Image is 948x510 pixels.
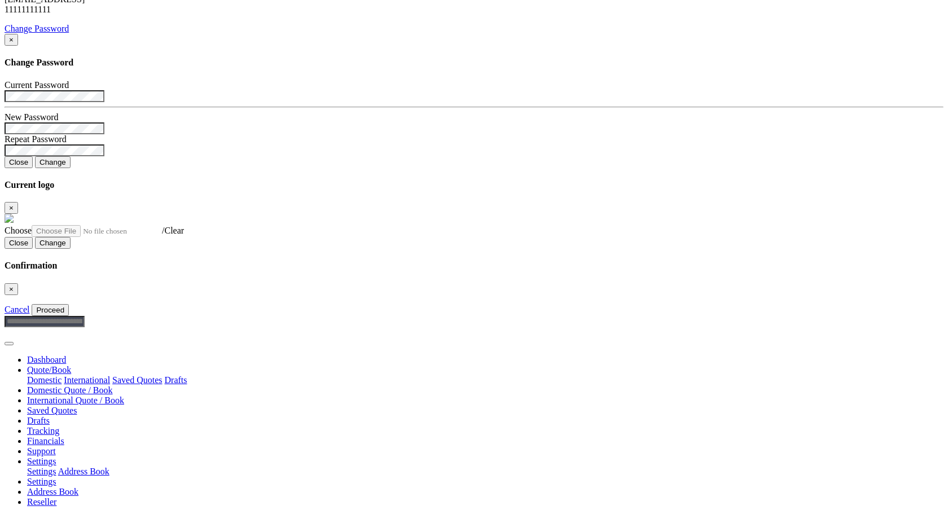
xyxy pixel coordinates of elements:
[27,375,62,385] a: Domestic
[5,34,18,46] button: Close
[9,204,14,212] span: ×
[5,342,14,345] button: Toggle navigation
[5,24,69,33] a: Change Password
[5,237,33,249] button: Close
[35,156,71,168] button: Change
[27,385,113,395] a: Domestic Quote / Book
[27,426,59,436] a: Tracking
[5,225,943,237] div: /
[27,416,50,425] a: Drafts
[165,375,187,385] a: Drafts
[27,487,78,496] a: Address Book
[5,214,14,223] img: GetCustomerLogo
[5,283,18,295] button: Close
[27,467,943,477] div: Quote/Book
[27,497,56,507] a: Reseller
[27,446,56,456] a: Support
[64,375,110,385] a: International
[5,134,67,144] label: Repeat Password
[35,237,71,249] button: Change
[5,80,69,90] label: Current Password
[5,261,943,271] h4: Confirmation
[27,477,56,486] a: Settings
[27,395,124,405] a: International Quote / Book
[5,226,162,235] a: Choose
[5,202,18,214] button: Close
[5,112,59,122] label: New Password
[5,180,943,190] h4: Current logo
[5,58,943,68] h4: Change Password
[5,156,33,168] button: Close
[112,375,162,385] a: Saved Quotes
[164,226,184,235] a: Clear
[27,375,943,385] div: Quote/Book
[27,406,77,415] a: Saved Quotes
[27,365,71,375] a: Quote/Book
[27,467,56,476] a: Settings
[5,305,29,314] a: Cancel
[27,436,64,446] a: Financials
[9,36,14,44] span: ×
[32,304,69,316] button: Proceed
[27,355,66,364] a: Dashboard
[27,456,56,466] a: Settings
[58,467,109,476] a: Address Book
